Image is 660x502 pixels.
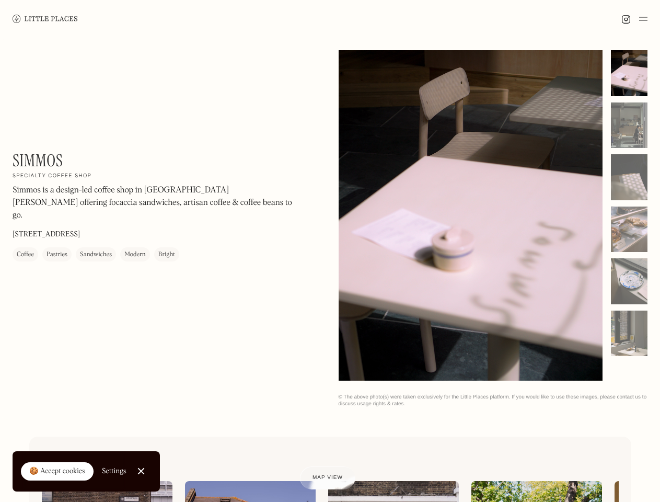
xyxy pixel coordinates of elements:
[300,466,355,489] a: Map view
[13,151,63,170] h1: Simmos
[47,249,67,260] div: Pastries
[80,249,112,260] div: Sandwiches
[131,461,152,482] a: Close Cookie Popup
[158,249,175,260] div: Bright
[13,229,80,240] p: [STREET_ADDRESS]
[102,460,126,483] a: Settings
[17,249,34,260] div: Coffee
[13,184,295,222] p: Simmos is a design-led coffee shop in [GEOGRAPHIC_DATA] [PERSON_NAME] offering focaccia sandwiche...
[102,467,126,475] div: Settings
[21,462,94,481] a: 🍪 Accept cookies
[124,249,146,260] div: Modern
[29,466,85,477] div: 🍪 Accept cookies
[312,475,343,481] span: Map view
[13,173,91,180] h2: Specialty coffee shop
[339,394,648,407] div: © The above photo(s) were taken exclusively for the Little Places platform. If you would like to ...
